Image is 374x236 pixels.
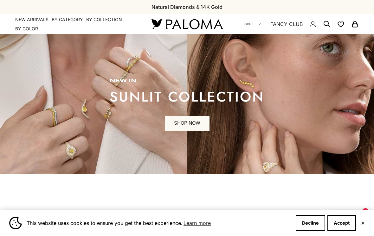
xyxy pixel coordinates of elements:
[30,207,344,220] p: SHOP BY CATEGORY
[15,16,48,23] a: NEW ARRIVALS
[244,21,261,27] button: GBP £
[86,16,122,23] summary: By Collection
[296,215,325,231] button: Decline
[244,21,255,27] span: GBP £
[15,26,38,32] summary: By Color
[110,90,264,103] p: sunlit collection
[361,221,365,225] button: Close
[9,217,22,229] img: Cookie banner
[244,14,359,34] nav: Secondary navigation
[165,116,210,131] a: SHOP NOW
[183,218,212,228] a: Learn more
[52,16,83,23] summary: By Category
[270,20,303,28] a: FANCY CLUB
[110,78,264,84] p: new in
[327,215,356,231] button: Accept
[15,16,136,32] nav: Primary navigation
[27,218,291,228] span: This website uses cookies to ensure you get the best experience.
[152,3,222,11] p: Natural Diamonds & 14K Gold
